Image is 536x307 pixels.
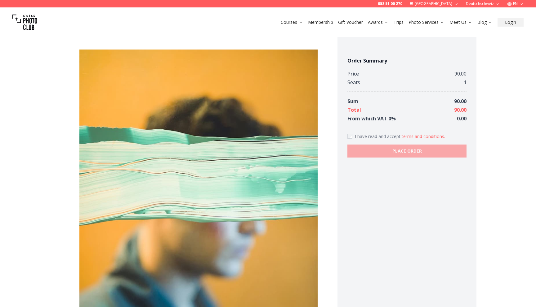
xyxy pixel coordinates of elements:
[368,19,389,25] a: Awards
[394,19,404,25] a: Trips
[347,97,358,106] div: Sum
[391,18,406,27] button: Trips
[12,10,37,35] img: Swiss photo club
[378,1,402,6] a: 058 51 00 270
[347,145,467,158] button: PLACE ORDER
[281,19,303,25] a: Courses
[498,18,524,27] button: Login
[392,148,422,154] b: PLACE ORDER
[347,57,467,64] h4: Order Summary
[402,133,445,140] button: Accept termsI have read and accept
[347,106,361,114] div: Total
[454,69,467,78] div: 90.00
[308,19,333,25] a: Membership
[347,69,359,78] div: Price
[306,18,336,27] button: Membership
[347,114,396,123] div: From which VAT 0 %
[457,115,467,122] span: 0.00
[336,18,365,27] button: Gift Voucher
[475,18,495,27] button: Blog
[477,19,493,25] a: Blog
[454,106,467,113] span: 90.00
[278,18,306,27] button: Courses
[355,133,402,139] span: I have read and accept
[464,78,467,87] div: 1
[447,18,475,27] button: Meet Us
[454,98,467,105] span: 90.00
[409,19,444,25] a: Photo Services
[406,18,447,27] button: Photo Services
[365,18,391,27] button: Awards
[347,134,352,139] input: Accept terms
[338,19,363,25] a: Gift Voucher
[449,19,472,25] a: Meet Us
[347,78,360,87] div: Seats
